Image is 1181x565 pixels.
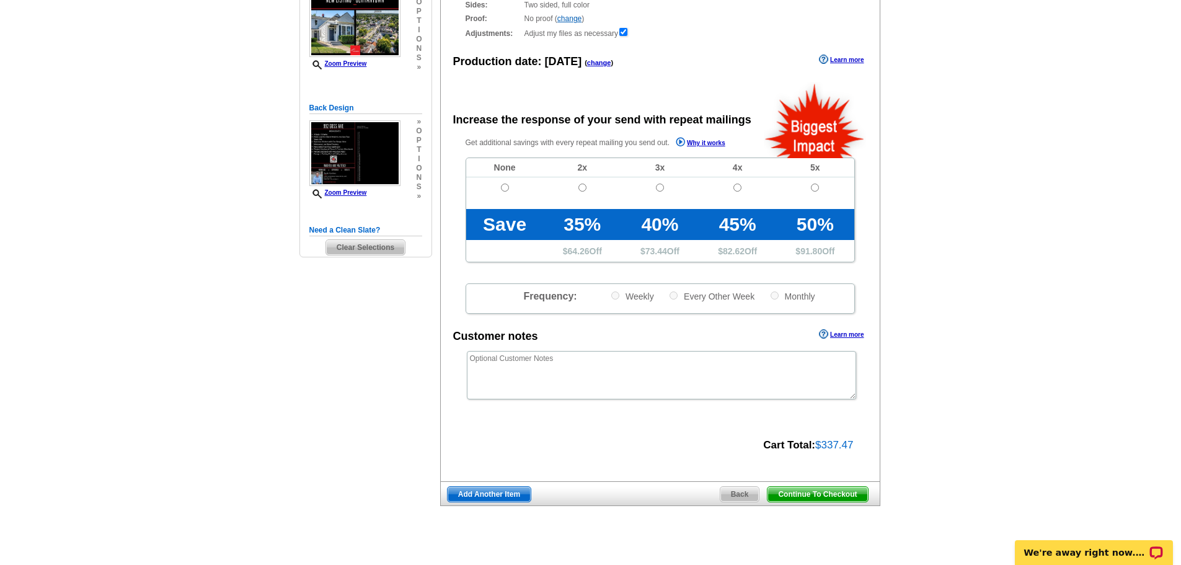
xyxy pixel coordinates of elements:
[416,164,422,173] span: o
[815,439,853,451] span: $337.47
[466,13,855,24] div: No proof ( )
[416,44,422,53] span: n
[568,246,590,256] span: 64.26
[309,189,367,196] a: Zoom Preview
[699,240,776,262] td: $ Off
[447,486,531,502] a: Add Another Item
[448,487,531,502] span: Add Another Item
[668,290,754,302] label: Every Other Week
[670,291,678,300] input: Every Other Week
[723,246,745,256] span: 82.62
[466,27,855,39] div: Adjust my files as necessary
[819,329,864,339] a: Learn more
[416,173,422,182] span: n
[466,209,544,240] td: Save
[466,136,752,150] p: Get additional savings with every repeat mailing you send out.
[621,209,699,240] td: 40%
[544,240,621,262] td: $ Off
[309,120,400,186] img: small-thumb.jpg
[764,82,866,158] img: biggestImpact.png
[771,291,779,300] input: Monthly
[621,240,699,262] td: $ Off
[416,117,422,127] span: »
[416,16,422,25] span: t
[453,112,751,128] div: Increase the response of your send with repeat mailings
[800,246,822,256] span: 91.80
[776,240,854,262] td: $ Off
[544,209,621,240] td: 35%
[611,291,619,300] input: Weekly
[416,53,422,63] span: s
[699,158,776,177] td: 4x
[585,59,613,66] span: ( )
[819,55,864,65] a: Learn more
[309,60,367,67] a: Zoom Preview
[416,35,422,44] span: o
[466,158,544,177] td: None
[453,328,538,345] div: Customer notes
[645,246,667,256] span: 73.44
[1007,526,1181,565] iframe: LiveChat chat widget
[416,182,422,192] span: s
[545,55,582,68] span: [DATE]
[309,225,422,236] h5: Need a Clean Slate?
[763,439,815,451] strong: Cart Total:
[416,192,422,201] span: »
[416,63,422,72] span: »
[416,145,422,154] span: t
[610,290,654,302] label: Weekly
[676,137,725,150] a: Why it works
[466,28,521,39] strong: Adjustments:
[453,53,614,70] div: Production date:
[769,290,815,302] label: Monthly
[776,158,854,177] td: 5x
[309,102,422,114] h5: Back Design
[544,158,621,177] td: 2x
[416,154,422,164] span: i
[557,14,582,23] a: change
[699,209,776,240] td: 45%
[416,7,422,16] span: p
[776,209,854,240] td: 50%
[523,291,577,301] span: Frequency:
[416,25,422,35] span: i
[466,13,521,24] strong: Proof:
[767,487,867,502] span: Continue To Checkout
[621,158,699,177] td: 3x
[416,136,422,145] span: p
[720,487,759,502] span: Back
[587,59,611,66] a: change
[416,127,422,136] span: o
[326,240,405,255] span: Clear Selections
[720,486,760,502] a: Back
